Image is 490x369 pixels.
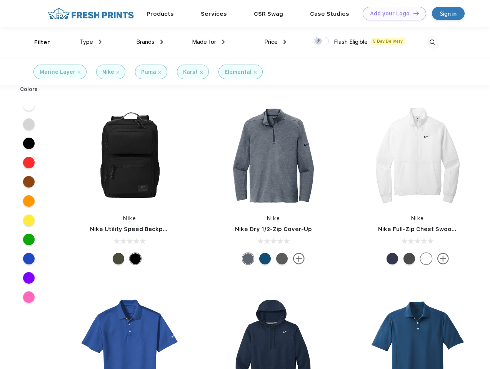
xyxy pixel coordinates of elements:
[334,38,368,45] span: Flash Eligible
[113,253,124,264] div: Cargo Khaki
[147,10,174,17] a: Products
[411,215,424,221] a: Nike
[420,253,432,264] div: White
[123,215,136,221] a: Nike
[267,215,280,221] a: Nike
[259,253,271,264] div: Gym Blue
[130,253,141,264] div: Black
[222,40,225,44] img: dropdown.png
[283,40,286,44] img: dropdown.png
[141,68,156,76] div: Puma
[413,11,419,15] img: DT
[370,10,410,17] div: Add your Logo
[14,85,44,93] div: Colors
[40,68,75,76] div: Marine Layer
[136,38,155,45] span: Brands
[264,38,278,45] span: Price
[78,105,181,207] img: func=resize&h=266
[235,226,312,233] a: Nike Dry 1/2-Zip Cover-Up
[371,38,405,45] span: 5 Day Delivery
[276,253,288,264] div: Black Heather
[192,38,216,45] span: Made for
[201,10,227,17] a: Services
[426,36,439,49] img: desktop_search.svg
[242,253,254,264] div: Navy Heather
[437,253,449,264] img: more.svg
[46,7,136,20] img: fo%20logo%202.webp
[440,9,457,18] div: Sign in
[225,68,252,76] div: Elemental
[183,68,198,76] div: Karst
[432,7,465,20] a: Sign in
[387,253,398,264] div: Midnight Navy
[90,226,173,233] a: Nike Utility Speed Backpack
[158,71,161,74] img: filter_cancel.svg
[99,40,102,44] img: dropdown.png
[200,71,203,74] img: filter_cancel.svg
[222,105,325,207] img: func=resize&h=266
[293,253,305,264] img: more.svg
[160,40,163,44] img: dropdown.png
[403,253,415,264] div: Anthracite
[78,71,80,74] img: filter_cancel.svg
[80,38,93,45] span: Type
[254,10,283,17] a: CSR Swag
[254,71,257,74] img: filter_cancel.svg
[102,68,114,76] div: Nike
[117,71,119,74] img: filter_cancel.svg
[367,105,469,207] img: func=resize&h=266
[378,226,480,233] a: Nike Full-Zip Chest Swoosh Jacket
[34,38,50,47] div: Filter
